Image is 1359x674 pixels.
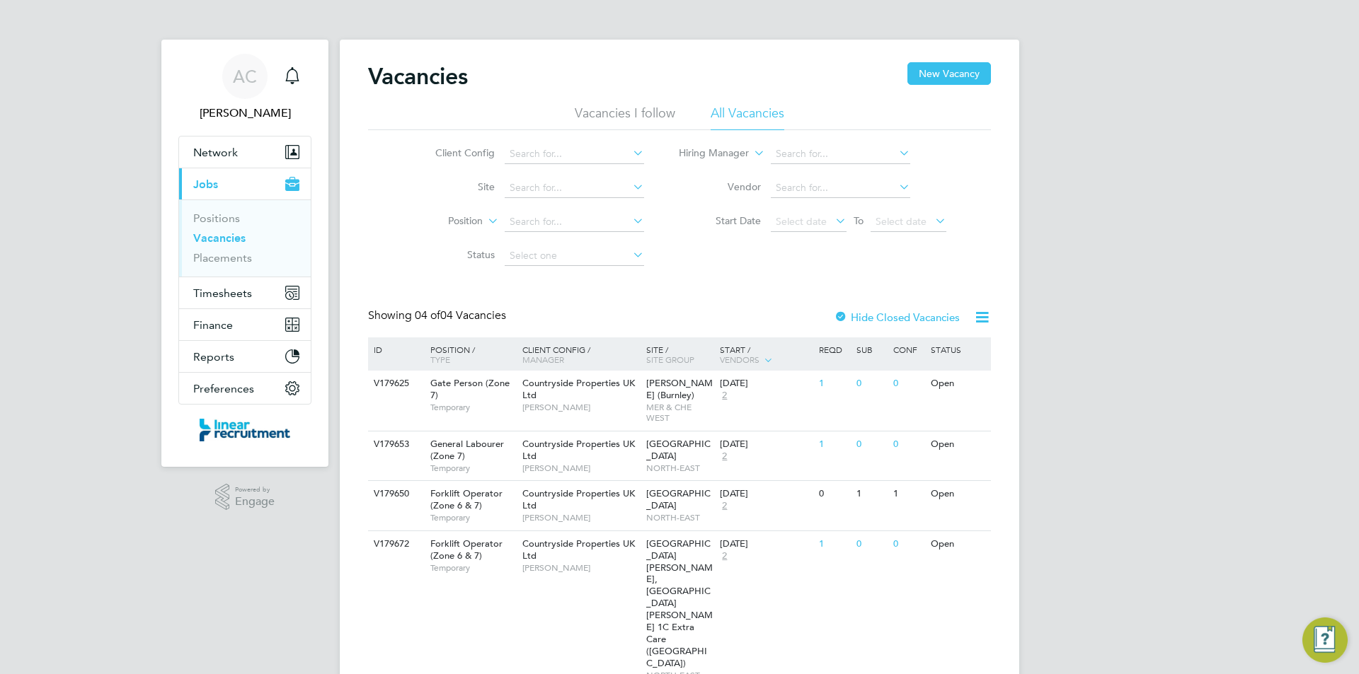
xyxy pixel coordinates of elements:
span: NORTH-EAST [646,512,713,523]
span: Countryside Properties UK Ltd [522,487,635,511]
button: New Vacancy [907,62,991,85]
div: Open [927,431,989,458]
a: Positions [193,211,240,225]
span: Temporary [430,463,515,474]
span: Engage [235,496,275,508]
span: Timesheets [193,286,252,300]
a: AC[PERSON_NAME] [178,54,311,122]
div: V179650 [370,481,420,507]
div: 0 [853,371,890,397]
div: Conf [890,337,927,361]
div: [DATE] [720,538,812,550]
span: Anneliese Clifton [178,105,311,122]
div: Open [927,481,989,507]
div: V179672 [370,531,420,557]
span: Manager [522,354,564,365]
span: Vendors [720,354,759,365]
button: Network [179,136,311,168]
a: Powered byEngage [215,484,275,511]
label: Start Date [679,214,761,227]
button: Preferences [179,373,311,404]
span: AC [233,67,257,86]
span: 04 of [415,308,440,323]
div: Open [927,531,989,557]
span: Powered by [235,484,275,496]
div: Site / [643,337,717,371]
span: [PERSON_NAME] [522,402,639,413]
input: Select one [505,246,644,266]
span: [GEOGRAPHIC_DATA] [646,487,711,511]
span: Gate Person (Zone 7) [430,377,510,401]
div: 0 [853,531,890,557]
label: Hiring Manager [667,146,749,161]
span: Temporary [430,562,515,574]
div: Reqd [815,337,852,361]
div: [DATE] [720,378,812,390]
span: 2 [720,390,729,402]
button: Timesheets [179,277,311,308]
div: [DATE] [720,488,812,500]
div: ID [370,337,420,361]
div: V179653 [370,431,420,458]
label: Position [401,214,483,228]
div: 1 [815,371,852,397]
span: Countryside Properties UK Ltd [522,538,635,562]
img: linearrecruitment-logo-retina.png [200,419,290,441]
span: Forklift Operator (Zone 6 & 7) [430,487,503,511]
span: 2 [720,550,729,562]
div: Status [927,337,989,361]
button: Engage Resource Center [1302,617,1348,663]
li: Vacancies I follow [575,105,675,130]
span: NORTH-EAST [646,463,713,474]
span: Select date [776,215,827,228]
div: V179625 [370,371,420,397]
div: Sub [853,337,890,361]
div: [DATE] [720,438,812,451]
span: Site Group [646,354,694,365]
div: 0 [890,431,927,458]
input: Search for... [771,178,910,198]
input: Search for... [505,144,644,164]
span: [GEOGRAPHIC_DATA] [646,438,711,462]
a: Vacancies [193,231,246,245]
span: Preferences [193,382,254,395]
div: 0 [890,371,927,397]
span: Forklift Operator (Zone 6 & 7) [430,538,503,562]
div: 0 [890,531,927,557]
span: 2 [720,451,729,463]
span: MER & CHE WEST [646,402,713,424]
span: To [849,211,868,230]
span: Reports [193,350,234,364]
span: Jobs [193,178,218,191]
span: [PERSON_NAME] [522,562,639,574]
span: [PERSON_NAME] (Burnley) [646,377,713,401]
input: Search for... [505,178,644,198]
label: Status [413,248,495,261]
h2: Vacancies [368,62,468,91]
span: 2 [720,500,729,512]
button: Jobs [179,168,311,199]
input: Search for... [771,144,910,164]
li: All Vacancies [711,105,784,130]
div: Position / [420,337,519,371]
span: [PERSON_NAME] [522,512,639,523]
span: Network [193,146,238,159]
label: Hide Closed Vacancies [834,310,960,324]
span: Countryside Properties UK Ltd [522,377,635,401]
div: 0 [815,481,852,507]
div: 1 [853,481,890,507]
div: Start / [716,337,815,373]
span: [PERSON_NAME] [522,463,639,474]
span: Temporary [430,512,515,523]
input: Search for... [505,212,644,232]
div: Jobs [179,199,311,277]
label: Site [413,180,495,193]
div: Showing [368,308,509,323]
div: Client Config / [519,337,643,371]
button: Finance [179,309,311,340]
span: General Labourer (Zone 7) [430,438,504,462]
div: 1 [815,531,852,557]
div: Open [927,371,989,397]
div: 0 [853,431,890,458]
label: Vendor [679,180,761,193]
